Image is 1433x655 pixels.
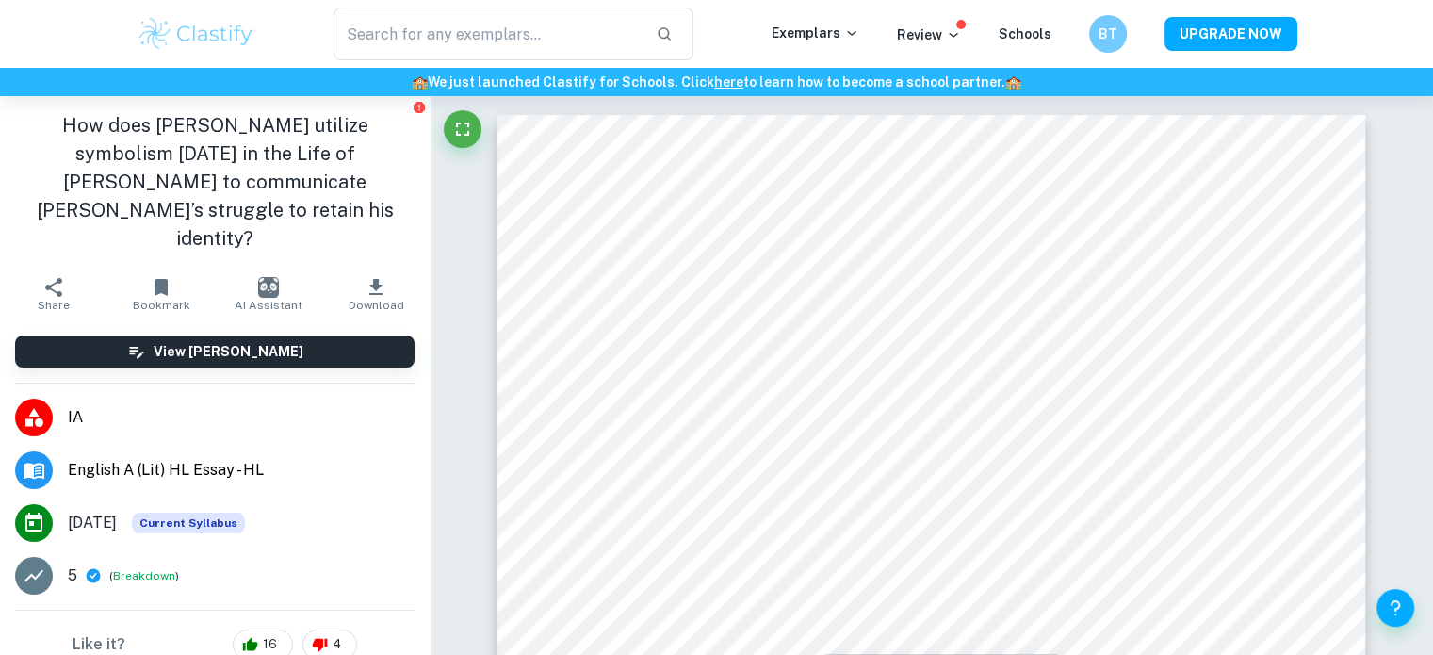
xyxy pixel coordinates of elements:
div: This exemplar is based on the current syllabus. Feel free to refer to it for inspiration/ideas wh... [132,513,245,533]
img: AI Assistant [258,277,279,298]
span: ( ) [109,567,179,585]
button: Fullscreen [444,110,481,148]
span: 🏫 [1005,74,1021,90]
span: English A (Lit) HL Essay - HL [68,459,415,482]
a: Schools [999,26,1051,41]
span: AI Assistant [235,299,302,312]
h6: BT [1097,24,1118,44]
span: IA [68,406,415,429]
button: AI Assistant [215,268,322,320]
h6: View [PERSON_NAME] [154,341,303,362]
span: 16 [252,635,287,654]
span: Download [349,299,404,312]
p: Exemplars [772,23,859,43]
button: Download [322,268,430,320]
button: Bookmark [107,268,215,320]
h1: How does [PERSON_NAME] utilize symbolism [DATE] in the Life of [PERSON_NAME] to communicate [PERS... [15,111,415,253]
p: 5 [68,565,77,587]
button: BT [1089,15,1127,53]
span: Share [38,299,70,312]
img: Clastify logo [137,15,256,53]
span: Current Syllabus [132,513,245,533]
button: UPGRADE NOW [1164,17,1297,51]
button: Breakdown [113,567,175,584]
span: 4 [322,635,351,654]
button: Help and Feedback [1376,589,1414,627]
span: Bookmark [133,299,190,312]
h6: We just launched Clastify for Schools. Click to learn how to become a school partner. [4,72,1429,92]
span: [DATE] [68,512,117,534]
button: View [PERSON_NAME] [15,336,415,368]
p: Review [897,25,961,45]
input: Search for any exemplars... [334,8,642,60]
a: here [714,74,743,90]
span: 🏫 [412,74,428,90]
button: Report issue [412,100,426,114]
